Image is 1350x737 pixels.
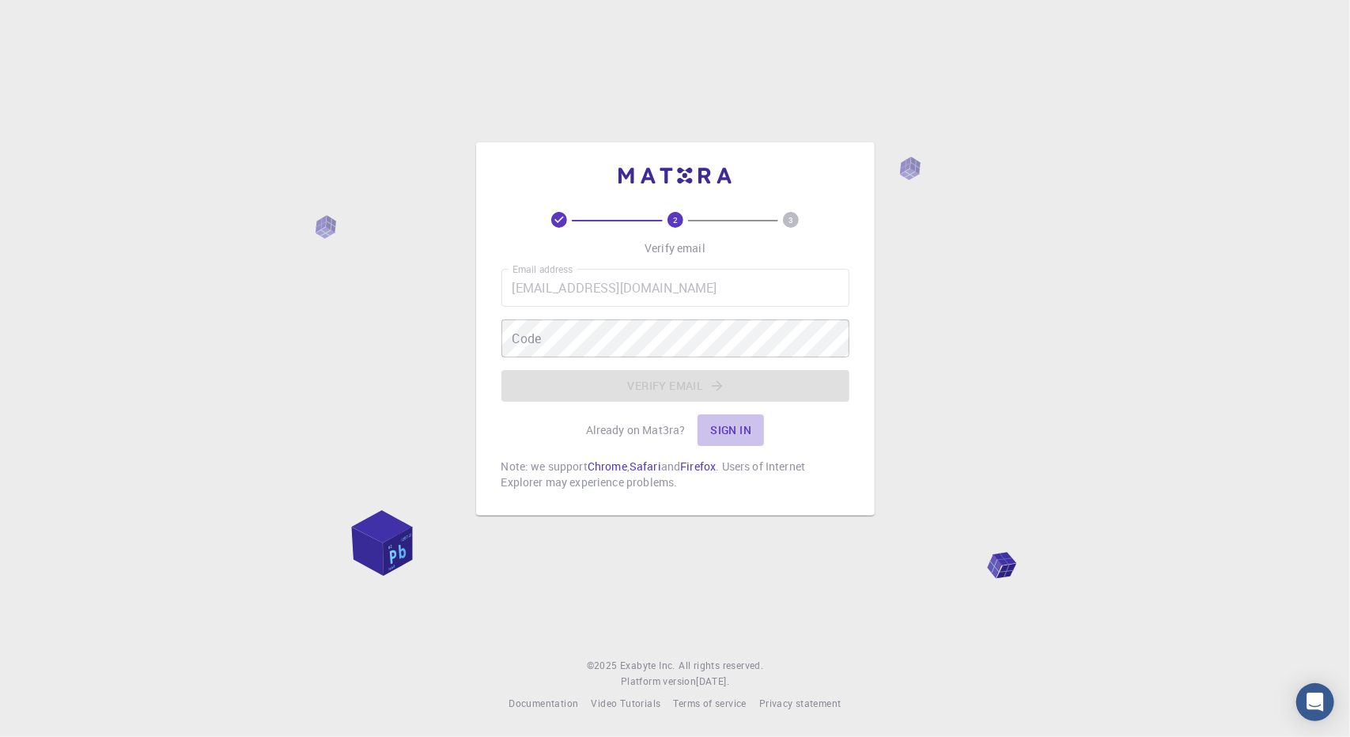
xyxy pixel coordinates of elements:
label: Email address [512,263,573,276]
a: Documentation [509,696,578,712]
a: Video Tutorials [591,696,660,712]
a: Firefox [680,459,716,474]
span: Platform version [621,674,696,690]
span: Terms of service [673,697,746,709]
p: Note: we support , and . Users of Internet Explorer may experience problems. [501,459,849,490]
button: Sign in [698,414,764,446]
a: Safari [630,459,661,474]
span: Video Tutorials [591,697,660,709]
span: [DATE] . [696,675,729,687]
a: Terms of service [673,696,746,712]
a: [DATE]. [696,674,729,690]
span: Exabyte Inc. [620,659,675,671]
div: Open Intercom Messenger [1296,683,1334,721]
span: Privacy statement [759,697,841,709]
text: 3 [788,214,793,225]
span: © 2025 [587,658,620,674]
span: All rights reserved. [679,658,763,674]
a: Chrome [588,459,627,474]
p: Verify email [645,240,705,256]
a: Privacy statement [759,696,841,712]
a: Exabyte Inc. [620,658,675,674]
text: 2 [673,214,678,225]
p: Already on Mat3ra? [586,422,686,438]
span: Documentation [509,697,578,709]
